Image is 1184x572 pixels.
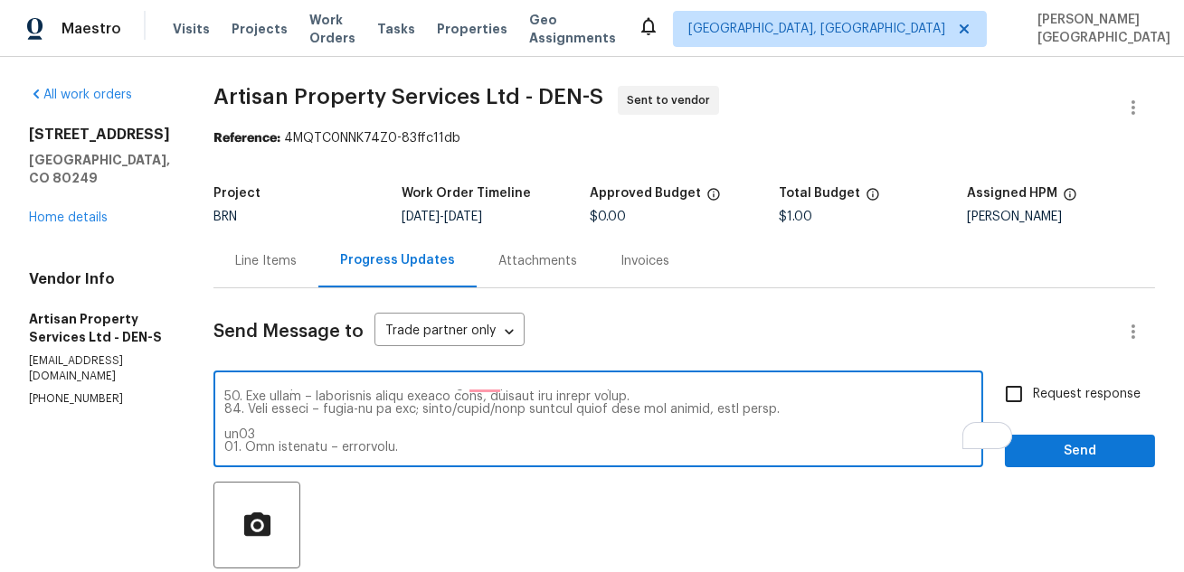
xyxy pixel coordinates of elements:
span: The total cost of line items that have been approved by both Opendoor and the Trade Partner. This... [706,187,721,211]
p: [EMAIL_ADDRESS][DOMAIN_NAME] [29,353,170,384]
p: [PHONE_NUMBER] [29,391,170,407]
div: Invoices [620,252,669,270]
h5: Total Budget [779,187,860,200]
h5: Work Order Timeline [402,187,531,200]
h5: Project [213,187,260,200]
h4: Vendor Info [29,270,170,288]
span: Send Message to [213,323,364,341]
h5: Artisan Property Services Ltd - DEN-S [29,310,170,346]
button: Send [1005,435,1155,468]
span: [DATE] [402,211,440,223]
span: Artisan Property Services Ltd - DEN-S [213,86,603,108]
div: Line Items [235,252,297,270]
div: 4MQTC0NNK74Z0-83ffc11db [213,129,1155,147]
b: Reference: [213,132,280,145]
span: Tasks [377,23,415,35]
h2: [STREET_ADDRESS] [29,126,170,144]
span: [DATE] [444,211,482,223]
textarea: To enrich screen reader interactions, please activate Accessibility in Grammarly extension settings [224,389,972,453]
span: [PERSON_NAME][GEOGRAPHIC_DATA] [1030,11,1170,47]
a: Home details [29,211,108,224]
div: Progress Updates [340,251,455,269]
span: Send [1019,440,1141,463]
span: Projects [232,20,288,38]
a: All work orders [29,89,132,101]
span: The hpm assigned to this work order. [1063,187,1077,211]
span: Geo Assignments [529,11,616,47]
span: [GEOGRAPHIC_DATA], [GEOGRAPHIC_DATA] [688,20,945,38]
span: Properties [437,20,507,38]
h5: Assigned HPM [967,187,1057,200]
span: - [402,211,482,223]
span: Sent to vendor [627,91,717,109]
span: Visits [173,20,210,38]
h5: Approved Budget [590,187,701,200]
span: BRN [213,211,237,223]
span: Work Orders [309,11,355,47]
div: [PERSON_NAME] [967,211,1155,223]
span: $1.00 [779,211,812,223]
h5: [GEOGRAPHIC_DATA], CO 80249 [29,151,170,187]
span: Request response [1033,385,1141,404]
div: Attachments [498,252,577,270]
span: The total cost of line items that have been proposed by Opendoor. This sum includes line items th... [866,187,880,211]
span: Maestro [62,20,121,38]
div: Trade partner only [374,317,525,347]
span: $0.00 [590,211,626,223]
